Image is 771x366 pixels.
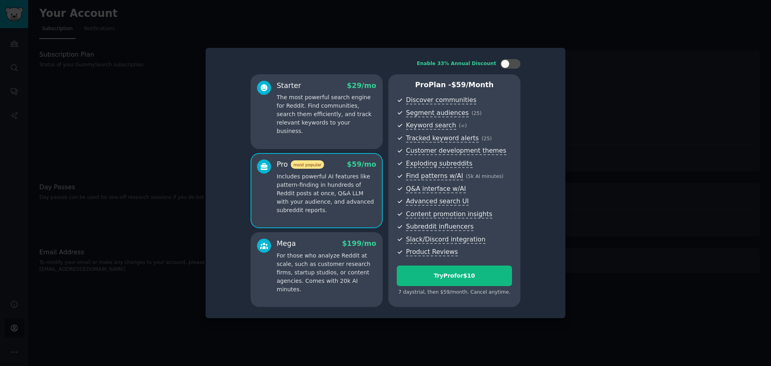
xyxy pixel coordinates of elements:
span: Content promotion insights [406,210,492,219]
span: $ 59 /month [451,81,494,89]
div: Enable 33% Annual Discount [417,60,496,67]
span: Segment audiences [406,109,469,117]
span: ( 5k AI minutes ) [466,174,504,179]
span: $ 199 /mo [342,239,376,247]
span: $ 59 /mo [347,160,376,168]
span: Keyword search [406,121,456,130]
div: Mega [277,239,296,249]
span: Customer development themes [406,147,506,155]
span: ( ∞ ) [459,123,467,129]
span: Discover communities [406,96,476,104]
p: The most powerful search engine for Reddit. Find communities, search them efficiently, and track ... [277,93,376,135]
div: Try Pro for $10 [397,272,512,280]
span: ( 25 ) [471,110,481,116]
span: $ 29 /mo [347,82,376,90]
span: most popular [291,160,324,169]
span: Product Reviews [406,248,458,256]
p: For those who analyze Reddit at scale, such as customer research firms, startup studios, or conte... [277,251,376,294]
div: Starter [277,81,301,91]
button: TryProfor$10 [397,266,512,286]
span: Exploding subreddits [406,159,472,168]
span: Subreddit influencers [406,223,473,231]
p: Pro Plan - [397,80,512,90]
span: Find patterns w/AI [406,172,463,180]
div: Pro [277,159,324,170]
p: Includes powerful AI features like pattern-finding in hundreds of Reddit posts at once, Q&A LLM w... [277,172,376,215]
span: Advanced search UI [406,197,469,206]
span: Q&A interface w/AI [406,185,466,193]
span: ( 25 ) [481,136,492,141]
span: Tracked keyword alerts [406,134,479,143]
span: Slack/Discord integration [406,235,485,244]
div: 7 days trial, then $ 59 /month . Cancel anytime. [397,289,512,296]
